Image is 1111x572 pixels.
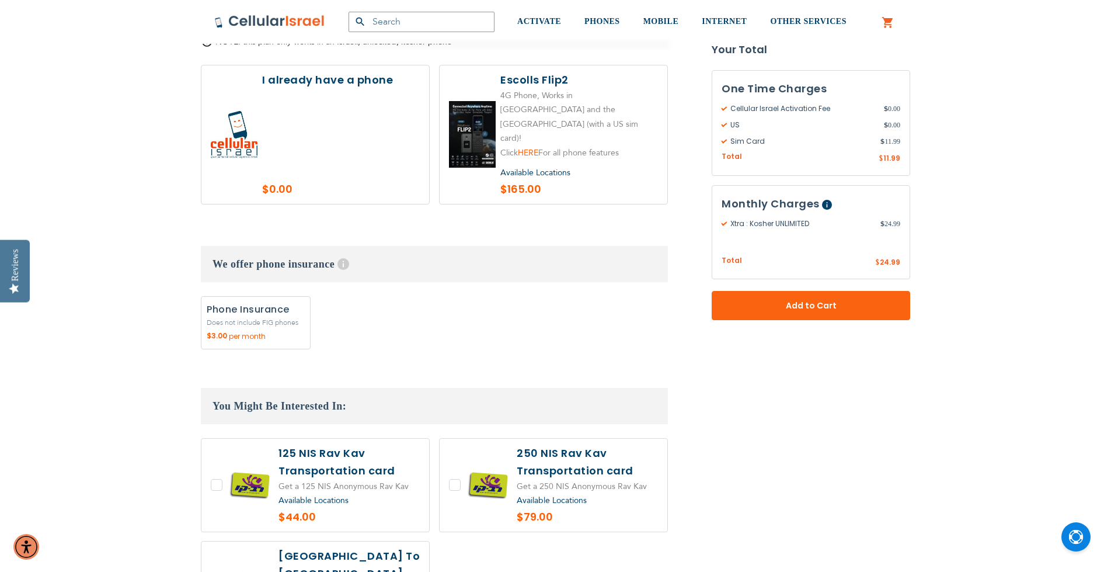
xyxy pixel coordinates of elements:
h3: We offer phone insurance [201,246,668,282]
span: Sim Card [722,136,880,147]
span: Cellular Israel Activation Fee [722,103,884,114]
span: $ [879,154,883,164]
span: 11.99 [880,136,900,147]
span: 0.00 [884,103,900,114]
span: Monthly Charges [722,196,820,211]
span: Help [822,200,832,210]
strong: Your Total [712,41,910,58]
span: $ [884,103,888,114]
button: Add to Cart [712,291,910,320]
span: $ [875,258,880,268]
span: 11.99 [883,153,900,163]
a: HERE [518,147,538,158]
a: Available Locations [517,495,587,506]
span: Total [722,255,742,266]
span: US [722,120,884,130]
h3: One Time Charges [722,80,900,98]
span: Add to Cart [750,300,872,312]
span: Xtra : Kosher UNLIMITED [722,219,880,229]
div: Reviews [10,249,20,281]
span: $ [884,120,888,130]
input: Search [349,12,494,32]
span: $ [880,219,884,229]
span: 24.99 [880,219,900,229]
span: PHONES [584,17,620,26]
a: Available Locations [500,167,570,178]
span: You Might Be Interested In: [213,400,346,412]
span: 24.99 [880,257,900,267]
span: Total [722,151,742,162]
div: Accessibility Menu [13,534,39,560]
span: ACTIVATE [517,17,561,26]
span: $ [880,136,884,147]
span: OTHER SERVICES [770,17,847,26]
img: Cellular Israel Logo [214,15,325,29]
span: 0.00 [884,120,900,130]
span: MOBILE [643,17,679,26]
a: Available Locations [278,495,349,506]
span: Help [337,258,349,270]
span: INTERNET [702,17,747,26]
